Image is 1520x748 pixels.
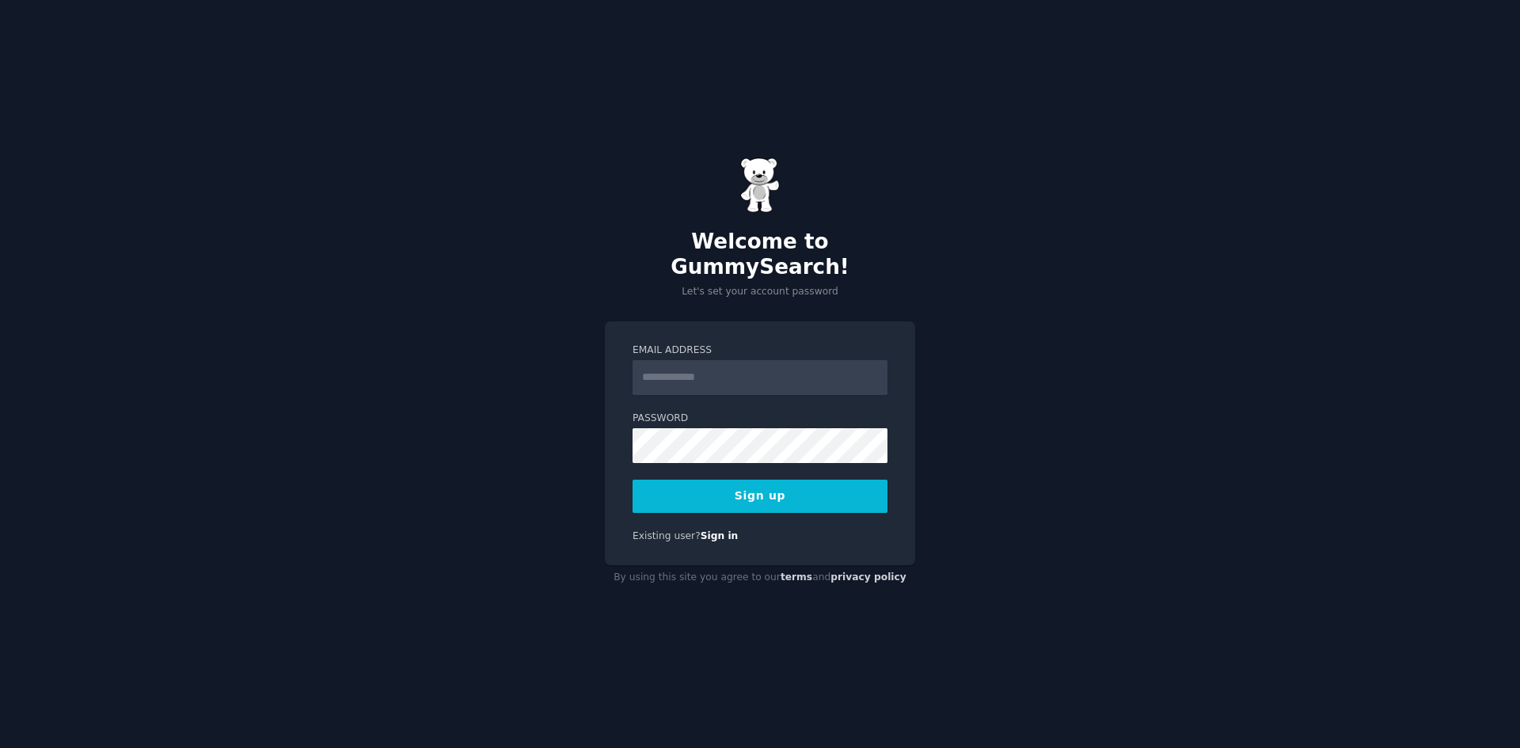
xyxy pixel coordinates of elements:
label: Email Address [633,344,887,358]
label: Password [633,412,887,426]
span: Existing user? [633,530,701,541]
button: Sign up [633,480,887,513]
p: Let's set your account password [605,285,915,299]
a: privacy policy [830,571,906,583]
div: By using this site you agree to our and [605,565,915,590]
h2: Welcome to GummySearch! [605,230,915,279]
img: Gummy Bear [740,158,780,213]
a: terms [781,571,812,583]
a: Sign in [701,530,739,541]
